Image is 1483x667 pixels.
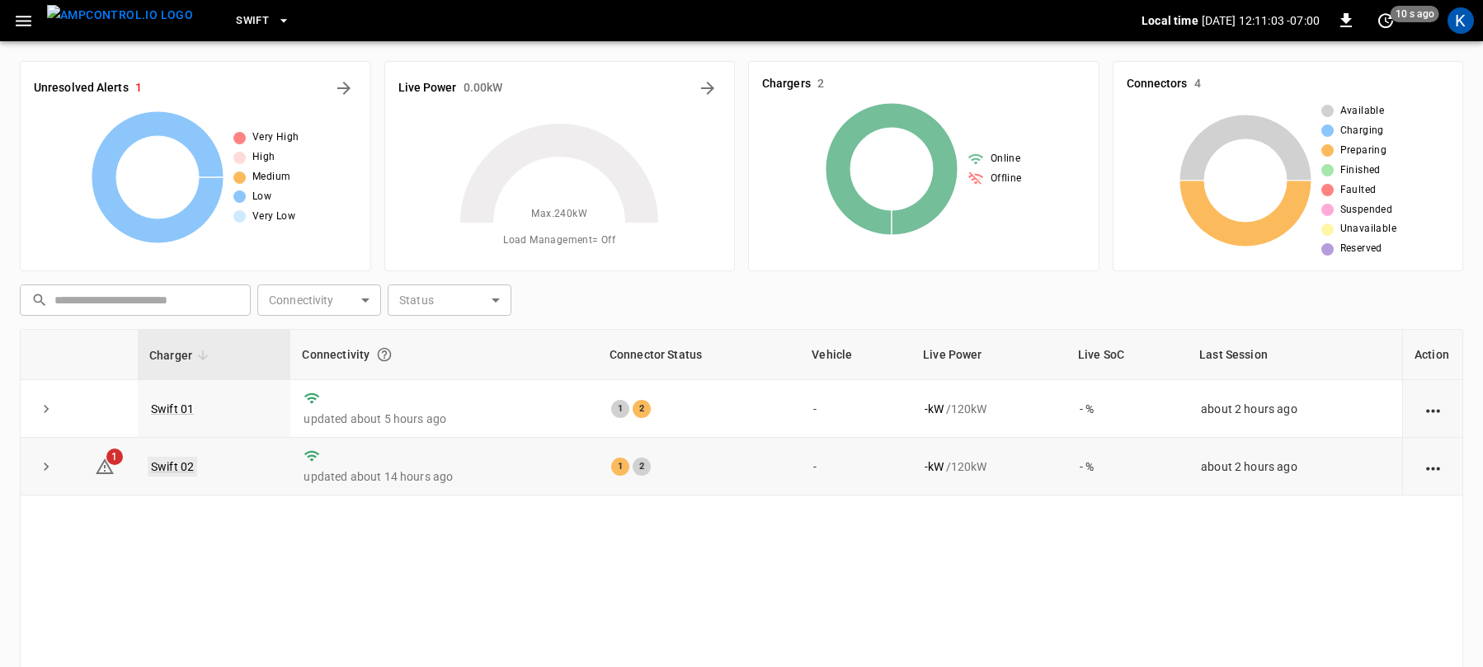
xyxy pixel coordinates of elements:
[503,233,615,249] span: Load Management = Off
[151,402,194,416] a: Swift 01
[800,438,911,496] td: -
[135,79,142,97] h6: 1
[633,400,651,418] div: 2
[34,454,59,479] button: expand row
[1340,182,1377,199] span: Faulted
[633,458,651,476] div: 2
[1448,7,1474,34] div: profile-icon
[1391,6,1439,22] span: 10 s ago
[531,206,587,223] span: Max. 240 kW
[694,75,721,101] button: Energy Overview
[1066,380,1188,438] td: - %
[47,5,193,26] img: ampcontrol.io logo
[991,171,1022,187] span: Offline
[1194,75,1201,93] h6: 4
[304,411,584,427] p: updated about 5 hours ago
[1340,241,1382,257] span: Reserved
[331,75,357,101] button: All Alerts
[925,458,1053,475] div: / 120 kW
[95,458,115,472] a: 1
[304,468,584,485] p: updated about 14 hours ago
[598,330,801,380] th: Connector Status
[1202,12,1320,29] p: [DATE] 12:11:03 -07:00
[1340,143,1387,159] span: Preparing
[611,400,629,418] div: 1
[1340,221,1396,237] span: Unavailable
[302,340,586,369] div: Connectivity
[1188,380,1402,438] td: about 2 hours ago
[925,458,944,475] p: - kW
[1340,202,1393,218] span: Suspended
[1127,75,1188,93] h6: Connectors
[252,209,295,225] span: Very Low
[925,401,944,417] p: - kW
[1402,330,1462,380] th: Action
[1372,7,1399,34] button: set refresh interval
[1423,458,1443,475] div: action cell options
[925,401,1053,417] div: / 120 kW
[1340,162,1381,179] span: Finished
[800,380,911,438] td: -
[1188,438,1402,496] td: about 2 hours ago
[1066,330,1188,380] th: Live SoC
[148,457,197,477] a: Swift 02
[252,129,299,146] span: Very High
[398,79,457,97] h6: Live Power
[252,169,290,186] span: Medium
[1188,330,1402,380] th: Last Session
[800,330,911,380] th: Vehicle
[911,330,1066,380] th: Live Power
[236,12,269,31] span: Swift
[106,449,123,465] span: 1
[1142,12,1198,29] p: Local time
[252,189,271,205] span: Low
[34,397,59,421] button: expand row
[1340,103,1385,120] span: Available
[1066,438,1188,496] td: - %
[252,149,275,166] span: High
[1340,123,1384,139] span: Charging
[34,79,129,97] h6: Unresolved Alerts
[149,345,214,365] span: Charger
[229,5,297,37] button: Swift
[464,79,503,97] h6: 0.00 kW
[762,75,811,93] h6: Chargers
[991,151,1020,167] span: Online
[1423,401,1443,417] div: action cell options
[370,340,399,369] button: Connection between the charger and our software.
[817,75,824,93] h6: 2
[611,458,629,476] div: 1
